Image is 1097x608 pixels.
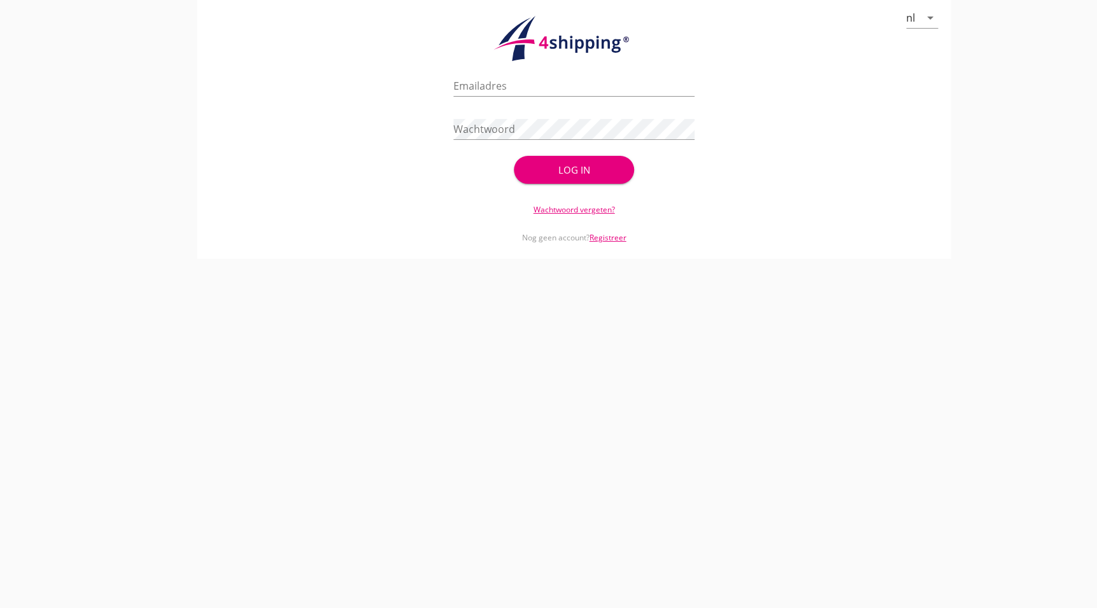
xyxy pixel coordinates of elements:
[514,156,635,184] button: Log in
[923,10,938,25] i: arrow_drop_down
[453,76,694,96] input: Emailadres
[453,216,694,244] div: Nog geen account?
[906,12,915,24] div: nl
[492,15,657,62] img: logo.1f945f1d.svg
[534,204,615,215] a: Wachtwoord vergeten?
[534,163,614,177] div: Log in
[590,232,626,243] a: Registreer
